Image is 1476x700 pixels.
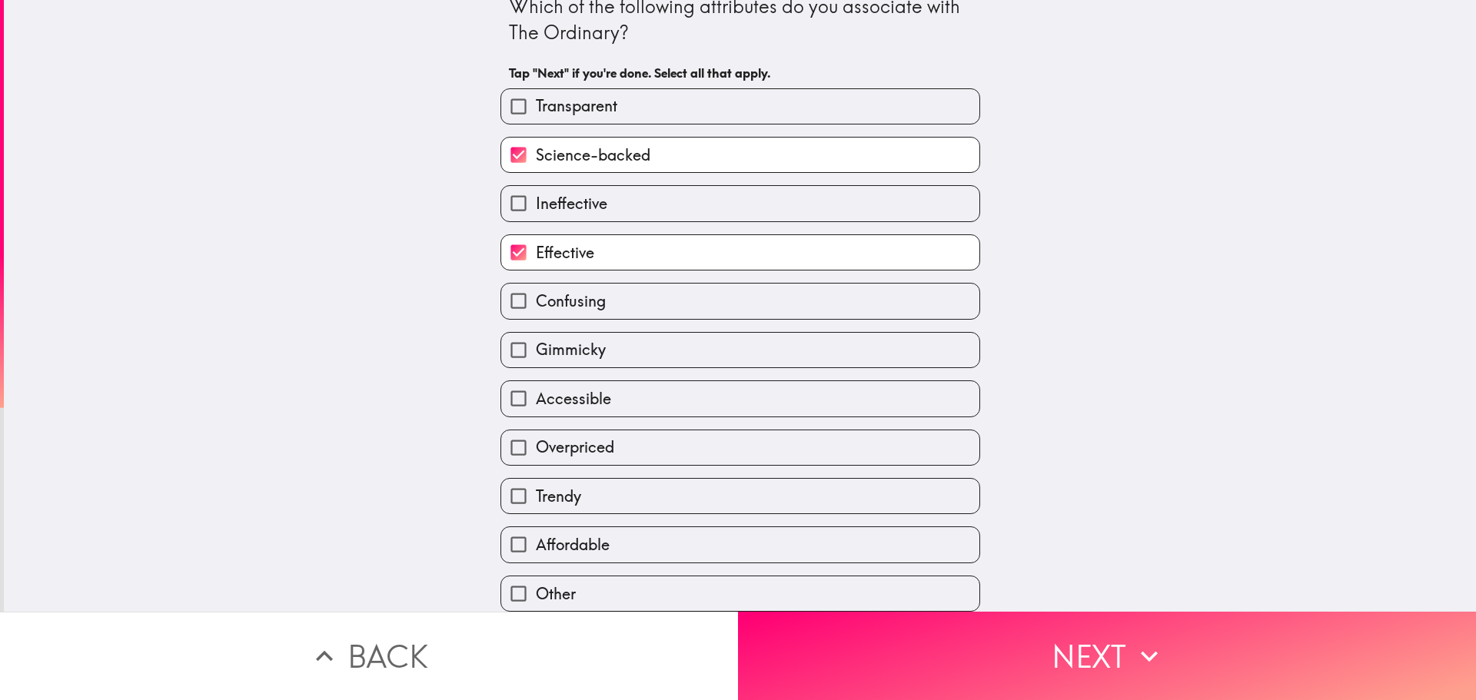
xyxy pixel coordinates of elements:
span: Other [536,583,576,605]
button: Science-backed [501,138,979,172]
span: Gimmicky [536,339,606,360]
span: Transparent [536,95,617,117]
span: Effective [536,242,594,264]
span: Trendy [536,486,581,507]
h6: Tap "Next" if you're done. Select all that apply. [509,65,972,81]
button: Ineffective [501,186,979,221]
span: Accessible [536,388,611,410]
span: Confusing [536,290,606,312]
button: Accessible [501,381,979,416]
button: Trendy [501,479,979,513]
span: Affordable [536,534,610,556]
button: Effective [501,235,979,270]
button: Next [738,612,1476,700]
span: Ineffective [536,193,607,214]
button: Gimmicky [501,333,979,367]
span: Science-backed [536,144,650,166]
button: Other [501,576,979,611]
button: Overpriced [501,430,979,465]
button: Affordable [501,527,979,562]
button: Confusing [501,284,979,318]
span: Overpriced [536,436,614,458]
button: Transparent [501,89,979,124]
